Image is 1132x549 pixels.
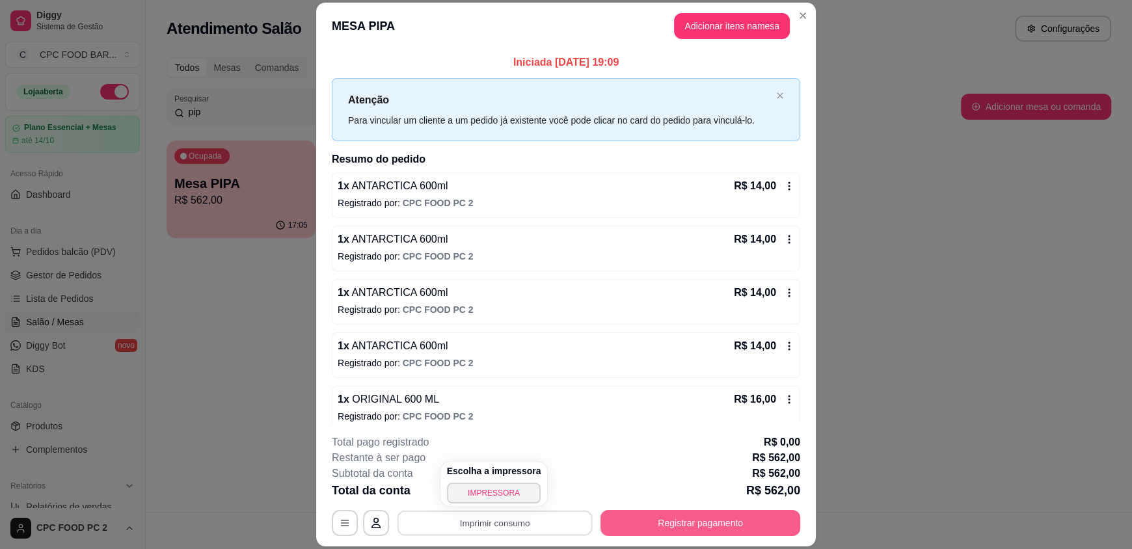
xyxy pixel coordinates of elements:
[316,3,816,49] header: MESA PIPA
[792,5,813,26] button: Close
[600,510,800,536] button: Registrar pagamento
[398,510,593,535] button: Imprimir consumo
[338,285,448,301] p: 1 x
[338,232,448,247] p: 1 x
[338,410,794,423] p: Registrado por:
[338,250,794,263] p: Registrado por:
[734,285,776,301] p: R$ 14,00
[403,304,474,315] span: CPC FOOD PC 2
[349,180,448,191] span: ANTARCTICA 600ml
[734,392,776,407] p: R$ 16,00
[734,178,776,194] p: R$ 14,00
[674,13,790,39] button: Adicionar itens namesa
[349,340,448,351] span: ANTARCTICA 600ml
[403,358,474,368] span: CPC FOOD PC 2
[332,152,800,167] h2: Resumo do pedido
[349,287,448,298] span: ANTARCTICA 600ml
[734,232,776,247] p: R$ 14,00
[403,251,474,261] span: CPC FOOD PC 2
[338,303,794,316] p: Registrado por:
[338,178,448,194] p: 1 x
[349,234,448,245] span: ANTARCTICA 600ml
[764,435,800,450] p: R$ 0,00
[332,450,425,466] p: Restante à ser pago
[403,411,474,422] span: CPC FOOD PC 2
[348,92,771,108] p: Atenção
[338,338,448,354] p: 1 x
[348,113,771,127] div: Para vincular um cliente a um pedido já existente você pode clicar no card do pedido para vinculá...
[752,466,800,481] p: R$ 562,00
[338,356,794,369] p: Registrado por:
[332,481,411,500] p: Total da conta
[734,338,776,354] p: R$ 14,00
[332,435,429,450] p: Total pago registrado
[349,394,439,405] span: ORIGINAL 600 ML
[746,481,800,500] p: R$ 562,00
[338,392,439,407] p: 1 x
[332,55,800,70] p: Iniciada [DATE] 19:09
[403,198,474,208] span: CPC FOOD PC 2
[332,466,413,481] p: Subtotal da conta
[752,450,800,466] p: R$ 562,00
[776,92,784,100] button: close
[447,483,541,503] button: IMPRESSORA
[447,464,541,477] h4: Escolha a impressora
[338,196,794,209] p: Registrado por:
